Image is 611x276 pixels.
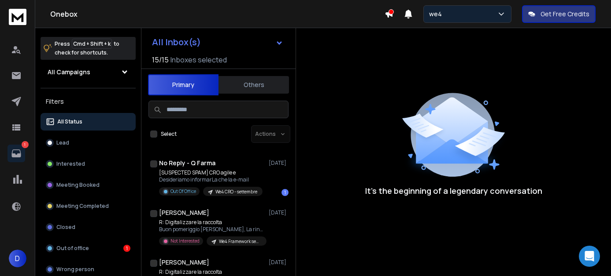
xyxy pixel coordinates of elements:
h1: Onebox [50,9,385,19]
h3: Filters [41,95,136,108]
p: R: Digitalizzare la raccolta [159,219,265,226]
button: Interested [41,155,136,173]
button: D [9,250,26,267]
h1: All Campaigns [48,68,90,76]
span: 15 / 15 [152,54,169,65]
p: Out of office [56,245,89,252]
img: logo [9,9,26,25]
p: Buon pomeriggio [PERSON_NAME], La ringraziamo [159,226,265,233]
h1: All Inbox(s) [152,38,201,47]
button: Meeting Booked [41,176,136,194]
button: Out of office1 [41,240,136,257]
p: R: Digitalizzare la raccolta [159,269,265,276]
p: Out Of Office [170,188,196,195]
p: Not Interested [170,238,200,244]
p: It’s the beginning of a legendary conversation [365,185,542,197]
p: [DATE] [269,259,289,266]
h1: [PERSON_NAME] [159,208,209,217]
span: Cmd + Shift + k [72,39,112,49]
button: Get Free Credits [522,5,596,23]
p: Lead [56,139,69,146]
div: 1 [123,245,130,252]
p: we4 [429,10,445,18]
label: Select [161,131,177,138]
div: Open Intercom Messenger [579,246,600,267]
p: 1 [22,141,29,148]
p: Closed [56,224,75,231]
p: Press to check for shortcuts. [55,40,119,57]
button: Others [218,75,289,94]
p: We4 CRO - settembre [215,189,257,195]
h1: No Reply - Q Farma [159,159,215,167]
p: Get Free Credits [541,10,589,18]
button: All Campaigns [41,63,136,81]
button: All Status [41,113,136,131]
div: 1 [281,189,289,196]
a: 1 [7,145,25,162]
p: [DATE] [269,209,289,216]
p: [SUSPECTED SPAM] CRO agile e [159,169,263,176]
button: Primary [148,74,218,95]
p: Interested [56,160,85,167]
h3: Inboxes selected [170,54,227,65]
h1: [PERSON_NAME] [159,258,209,267]
p: We4 Framework settembre [219,238,261,245]
p: All Status [57,118,82,125]
button: Lead [41,134,136,152]
button: Meeting Completed [41,197,136,215]
p: Meeting Completed [56,203,109,210]
button: Closed [41,218,136,236]
p: Meeting Booked [56,182,100,189]
p: Wrong person [56,266,94,273]
p: [DATE] [269,160,289,167]
p: Desideriamo informarLa che la e-mail [159,176,263,183]
button: All Inbox(s) [145,33,290,51]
